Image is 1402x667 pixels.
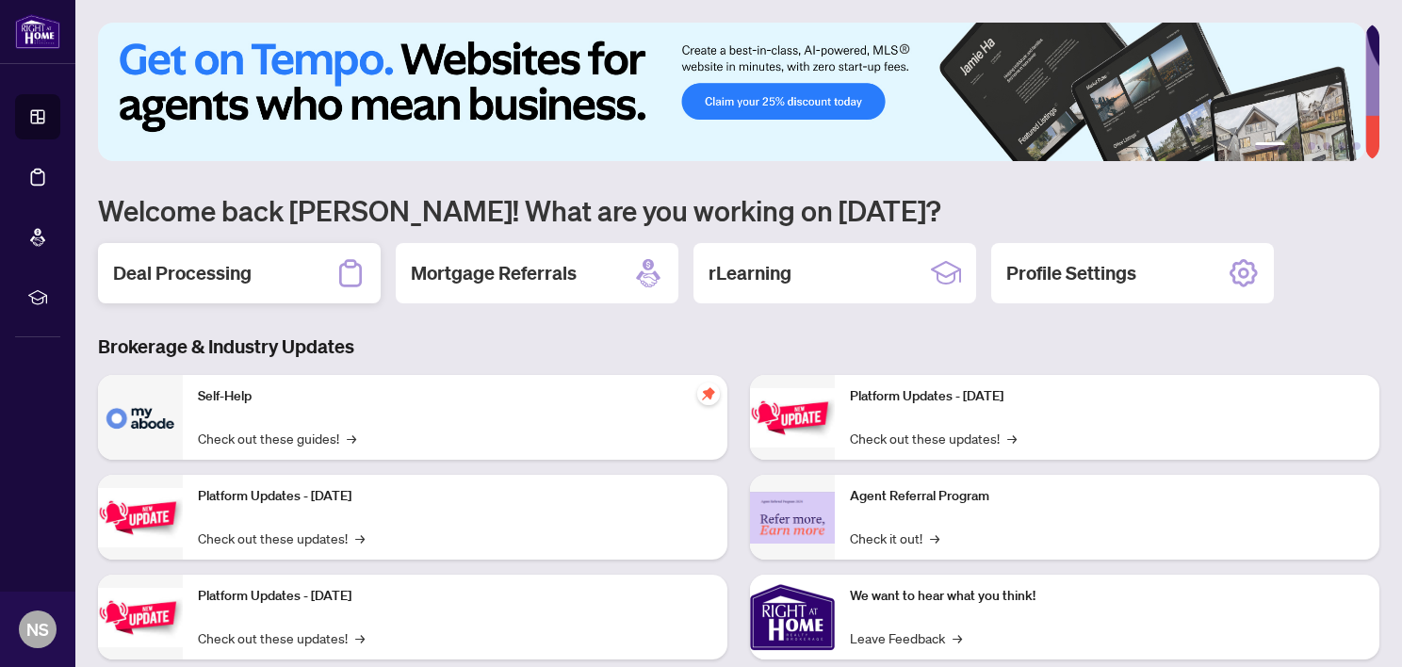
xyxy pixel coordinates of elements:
[113,260,252,286] h2: Deal Processing
[1308,142,1315,150] button: 3
[198,486,712,507] p: Platform Updates - [DATE]
[850,386,1364,407] p: Platform Updates - [DATE]
[198,586,712,607] p: Platform Updates - [DATE]
[98,333,1379,360] h3: Brokerage & Industry Updates
[26,616,49,643] span: NS
[347,428,356,448] span: →
[98,488,183,547] img: Platform Updates - September 16, 2025
[709,260,791,286] h2: rLearning
[15,14,60,49] img: logo
[355,528,365,548] span: →
[198,386,712,407] p: Self-Help
[98,588,183,647] img: Platform Updates - July 21, 2025
[750,492,835,544] img: Agent Referral Program
[198,627,365,648] a: Check out these updates!→
[1293,142,1300,150] button: 2
[850,586,1364,607] p: We want to hear what you think!
[750,388,835,447] img: Platform Updates - June 23, 2025
[98,23,1365,161] img: Slide 0
[850,486,1364,507] p: Agent Referral Program
[930,528,939,548] span: →
[1255,142,1285,150] button: 1
[98,192,1379,228] h1: Welcome back [PERSON_NAME]! What are you working on [DATE]?
[1353,142,1361,150] button: 6
[1006,260,1136,286] h2: Profile Settings
[1327,601,1383,658] button: Open asap
[850,627,962,648] a: Leave Feedback→
[953,627,962,648] span: →
[355,627,365,648] span: →
[198,428,356,448] a: Check out these guides!→
[850,528,939,548] a: Check it out!→
[411,260,577,286] h2: Mortgage Referrals
[98,375,183,460] img: Self-Help
[697,382,720,405] span: pushpin
[850,428,1017,448] a: Check out these updates!→
[1338,142,1345,150] button: 5
[1007,428,1017,448] span: →
[750,575,835,659] img: We want to hear what you think!
[198,528,365,548] a: Check out these updates!→
[1323,142,1330,150] button: 4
